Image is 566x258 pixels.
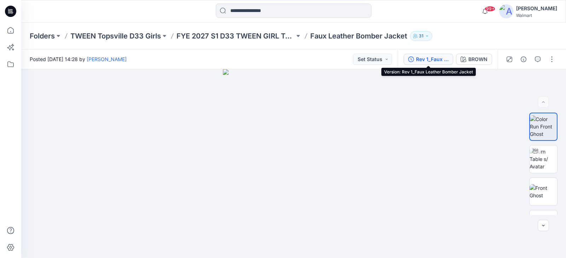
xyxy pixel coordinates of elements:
img: Front Ghost [530,184,557,199]
span: Posted [DATE] 14:28 by [30,55,127,63]
img: eyJhbGciOiJIUzI1NiIsImtpZCI6IjAiLCJzbHQiOiJzZXMiLCJ0eXAiOiJKV1QifQ.eyJkYXRhIjp7InR5cGUiOiJzdG9yYW... [223,69,364,258]
p: 31 [419,32,423,40]
button: Rev 1_Faux Leather Bomber Jacket [404,54,453,65]
img: Turn Table s/ Avatar [530,148,557,170]
button: Details [518,54,529,65]
a: FYE 2027 S1 D33 TWEEN GIRL TOPSVILLE [177,31,295,41]
div: Walmart [516,13,557,18]
div: [PERSON_NAME] [516,4,557,13]
p: Faux Leather Bomber Jacket [310,31,407,41]
a: TWEEN Topsville D33 Girls [70,31,161,41]
div: Rev 1_Faux Leather Bomber Jacket [416,55,449,63]
button: 31 [410,31,432,41]
span: 99+ [485,6,495,12]
div: BROWN [468,55,487,63]
img: Color Run Front Ghost [530,115,557,138]
button: BROWN [456,54,492,65]
a: [PERSON_NAME] [87,56,127,62]
img: avatar [499,4,513,18]
a: Folders [30,31,55,41]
